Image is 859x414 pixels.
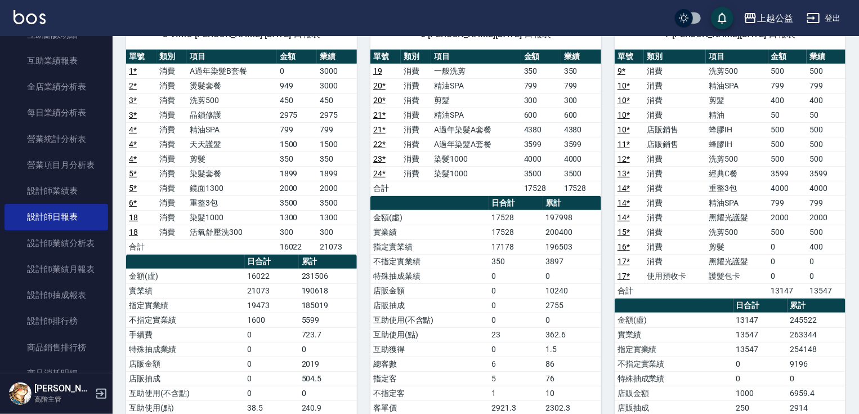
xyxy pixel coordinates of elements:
[126,313,245,327] td: 不指定實業績
[706,64,768,78] td: 洗剪500
[317,152,357,166] td: 350
[370,313,489,327] td: 互助使用(不含點)
[733,342,788,357] td: 13547
[807,195,845,210] td: 799
[706,195,768,210] td: 精油SPA
[34,383,92,394] h5: [PERSON_NAME]
[706,254,768,269] td: 黑耀光護髮
[317,122,357,137] td: 799
[370,386,489,400] td: 不指定客
[521,137,561,152] td: 3599
[615,327,733,342] td: 實業績
[561,122,601,137] td: 4380
[299,298,357,313] td: 185019
[370,371,489,386] td: 指定客
[807,239,845,254] td: 400
[245,342,299,357] td: 0
[431,93,521,108] td: 剪髮
[277,93,317,108] td: 450
[299,269,357,283] td: 231506
[489,239,543,254] td: 17178
[733,299,788,313] th: 日合計
[373,66,382,75] a: 19
[768,283,807,298] td: 13147
[277,122,317,137] td: 799
[299,357,357,371] td: 2019
[768,50,807,64] th: 金額
[615,283,644,298] td: 合計
[489,225,543,239] td: 17528
[644,137,706,152] td: 店販銷售
[245,298,299,313] td: 19473
[644,166,706,181] td: 消費
[788,357,845,371] td: 9196
[644,254,706,269] td: 消費
[156,50,187,64] th: 類別
[543,386,601,400] td: 10
[5,126,108,152] a: 營業統計分析表
[788,342,845,357] td: 254148
[768,269,807,283] td: 0
[807,137,845,152] td: 500
[5,230,108,256] a: 設計師業績分析表
[543,313,601,327] td: 0
[187,64,276,78] td: A過年染髮B套餐
[431,166,521,181] td: 染髮1000
[788,386,845,400] td: 6959.4
[615,386,733,400] td: 店販金額
[156,78,187,93] td: 消費
[431,64,521,78] td: 一般洗剪
[299,371,357,386] td: 504.5
[187,137,276,152] td: 天天護髮
[370,254,489,269] td: 不指定實業績
[489,342,543,357] td: 0
[644,225,706,239] td: 消費
[807,64,845,78] td: 500
[543,371,601,386] td: 76
[245,327,299,342] td: 0
[317,239,357,254] td: 21073
[644,239,706,254] td: 消費
[9,382,32,405] img: Person
[521,78,561,93] td: 799
[156,210,187,225] td: 消費
[807,283,845,298] td: 13547
[489,371,543,386] td: 5
[245,371,299,386] td: 0
[129,228,138,237] a: 18
[543,239,601,254] td: 196503
[431,137,521,152] td: A過年染髮A套餐
[317,93,357,108] td: 450
[317,210,357,225] td: 1300
[768,78,807,93] td: 799
[521,50,561,64] th: 金額
[5,152,108,178] a: 營業項目月分析表
[277,78,317,93] td: 949
[370,357,489,371] td: 總客數
[521,108,561,122] td: 600
[129,213,138,222] a: 18
[807,108,845,122] td: 50
[644,122,706,137] td: 店販銷售
[489,196,543,211] th: 日合計
[187,122,276,137] td: 精油SPA
[370,181,401,195] td: 合計
[733,386,788,400] td: 1000
[543,342,601,357] td: 1.5
[156,64,187,78] td: 消費
[739,7,798,30] button: 上越公益
[317,181,357,195] td: 2000
[277,239,317,254] td: 16022
[187,50,276,64] th: 項目
[126,371,245,386] td: 店販抽成
[401,152,431,166] td: 消費
[187,152,276,166] td: 剪髮
[768,122,807,137] td: 500
[644,210,706,225] td: 消費
[521,181,561,195] td: 17528
[521,122,561,137] td: 4380
[187,210,276,225] td: 染髮1000
[561,108,601,122] td: 600
[431,152,521,166] td: 染髮1000
[401,64,431,78] td: 消費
